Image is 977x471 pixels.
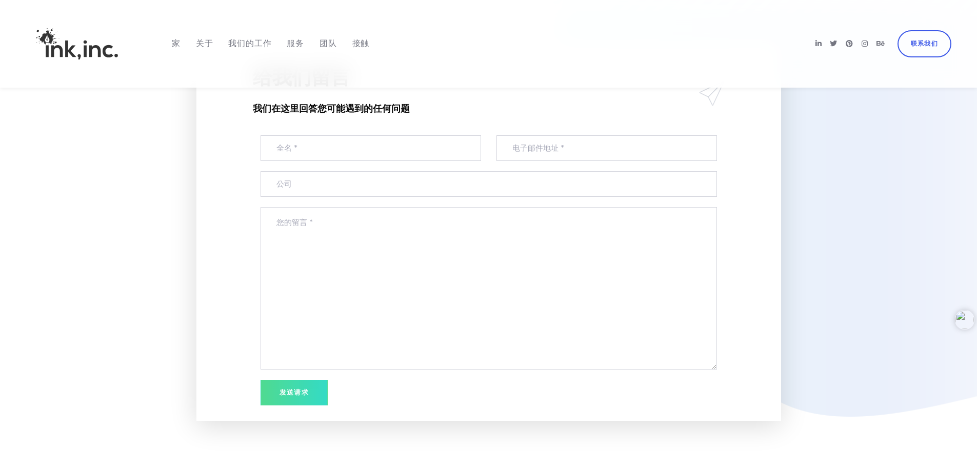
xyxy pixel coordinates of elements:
font: 我们的工作 [228,37,271,49]
font: 我们在这里回答您可能遇到的任何问题 [253,102,410,115]
font: 接触 [352,37,370,49]
input: 公司 [261,171,717,197]
input: 电子邮件地址 * [496,135,717,161]
a: 联系我们 [898,30,951,57]
font: 服务 [287,37,304,49]
input: 发送请求 [261,380,328,405]
font: 团队 [320,37,337,49]
img: Ink, Inc. | 营销机构 [26,9,128,78]
font: 家 [172,37,181,49]
font: 联系我们 [911,39,938,48]
font: 关于 [196,37,213,49]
